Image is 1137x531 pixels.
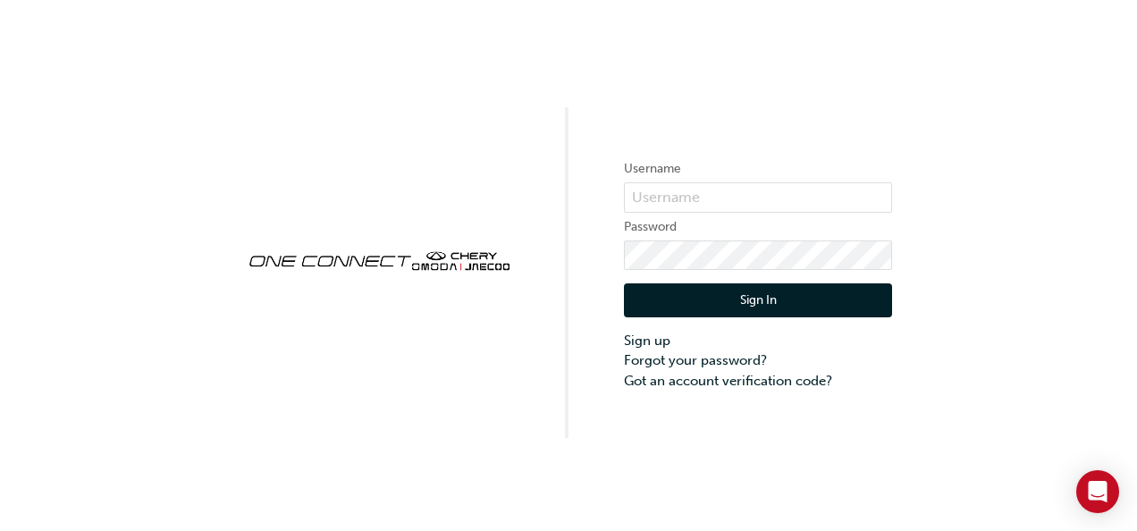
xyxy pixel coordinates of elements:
a: Sign up [624,331,892,351]
a: Got an account verification code? [624,371,892,392]
label: Password [624,216,892,238]
div: Open Intercom Messenger [1076,470,1119,513]
img: oneconnect [245,236,513,282]
a: Forgot your password? [624,350,892,371]
button: Sign In [624,283,892,317]
label: Username [624,158,892,180]
input: Username [624,182,892,213]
